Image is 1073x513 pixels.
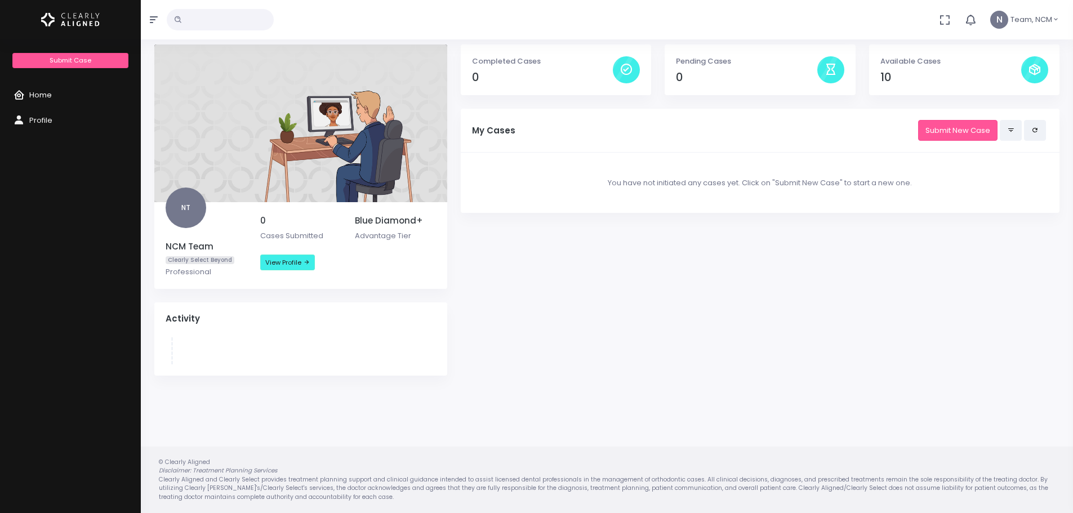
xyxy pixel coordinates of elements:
a: Submit New Case [918,120,998,141]
h5: Blue Diamond+ [355,216,436,226]
p: Pending Cases [676,56,817,67]
p: Available Cases [880,56,1021,67]
p: Cases Submitted [260,230,341,242]
a: Submit Case [12,53,128,68]
h5: NCM Team [166,242,247,252]
h4: 10 [880,71,1021,84]
a: View Profile [260,255,315,270]
span: Submit Case [50,56,91,65]
h4: 0 [676,71,817,84]
h5: 0 [260,216,341,226]
span: Team, NCM [1010,14,1052,25]
div: You have not initiated any cases yet. Click on "Submit New Case" to start a new one. [472,164,1048,202]
p: Completed Cases [472,56,613,67]
img: Logo Horizontal [41,8,100,32]
span: Profile [29,115,52,126]
p: Advantage Tier [355,230,436,242]
span: Home [29,90,52,100]
h4: Activity [166,314,436,324]
span: Clearly Select Beyond [166,256,234,265]
h5: My Cases [472,126,918,136]
em: Disclaimer: Treatment Planning Services [159,466,277,475]
span: N [990,11,1008,29]
h4: 0 [472,71,613,84]
p: Professional [166,266,247,278]
div: © Clearly Aligned Clearly Aligned and Clearly Select provides treatment planning support and clin... [148,458,1066,502]
span: NT [166,188,206,228]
